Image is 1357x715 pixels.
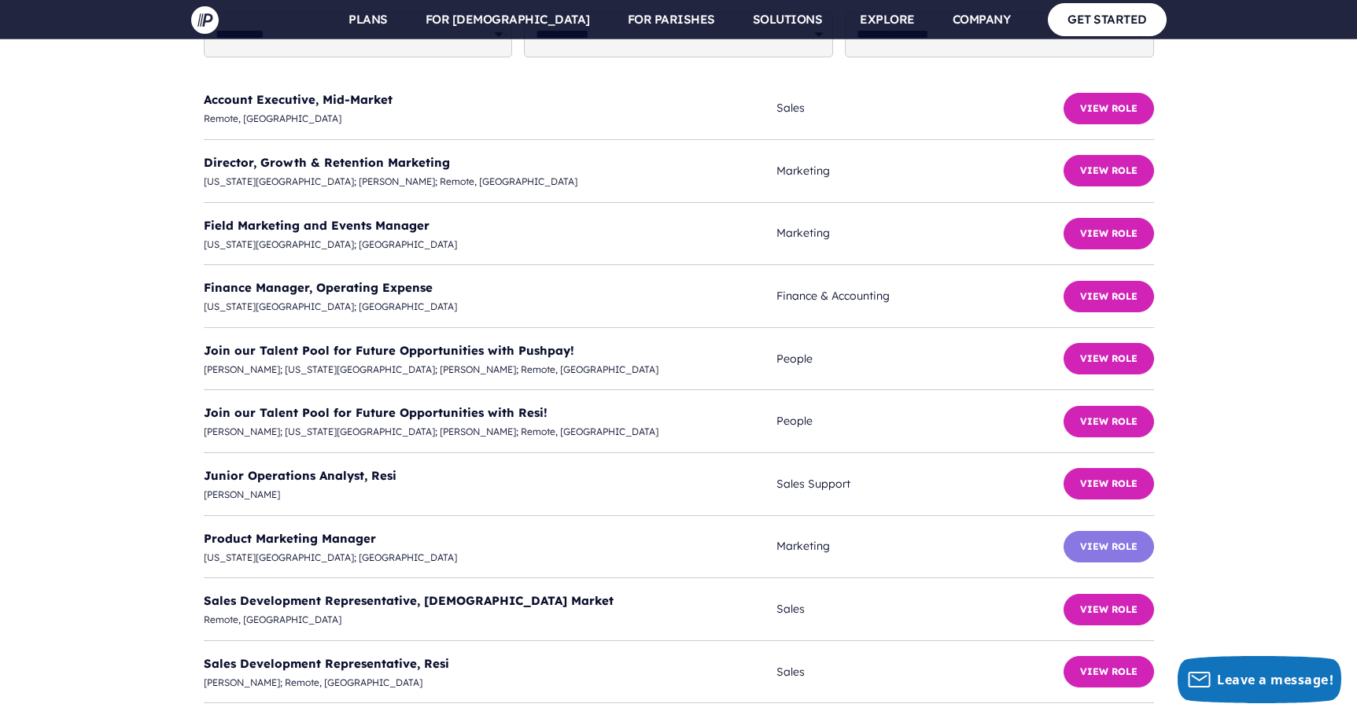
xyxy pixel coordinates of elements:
button: View Role [1064,531,1154,562]
span: Marketing [776,161,1063,181]
span: Finance & Accounting [776,286,1063,306]
a: Junior Operations Analyst, Resi [204,468,396,483]
a: Join our Talent Pool for Future Opportunities with Resi! [204,405,548,420]
button: View Role [1064,656,1154,687]
span: [PERSON_NAME]; [US_STATE][GEOGRAPHIC_DATA]; [PERSON_NAME]; Remote, [GEOGRAPHIC_DATA] [204,423,777,440]
span: People [776,349,1063,369]
button: View Role [1064,93,1154,124]
span: Sales [776,599,1063,619]
button: View Role [1064,468,1154,499]
span: [PERSON_NAME]; Remote, [GEOGRAPHIC_DATA] [204,674,777,691]
span: Sales [776,98,1063,118]
a: Field Marketing and Events Manager [204,218,430,233]
a: Join our Talent Pool for Future Opportunities with Pushpay! [204,343,574,358]
a: GET STARTED [1048,3,1167,35]
a: Product Marketing Manager [204,531,376,546]
span: Marketing [776,536,1063,556]
a: Account Executive, Mid-Market [204,92,393,107]
span: Marketing [776,223,1063,243]
a: Director, Growth & Retention Marketing [204,155,450,170]
span: [US_STATE][GEOGRAPHIC_DATA]; [GEOGRAPHIC_DATA] [204,298,777,315]
span: Remote, [GEOGRAPHIC_DATA] [204,110,777,127]
button: View Role [1064,343,1154,374]
button: View Role [1064,155,1154,186]
span: Leave a message! [1217,671,1333,688]
a: Finance Manager, Operating Expense [204,280,433,295]
span: Sales Support [776,474,1063,494]
span: [PERSON_NAME]; [US_STATE][GEOGRAPHIC_DATA]; [PERSON_NAME]; Remote, [GEOGRAPHIC_DATA] [204,361,777,378]
span: [US_STATE][GEOGRAPHIC_DATA]; [PERSON_NAME]; Remote, [GEOGRAPHIC_DATA] [204,173,777,190]
button: View Role [1064,594,1154,625]
button: View Role [1064,406,1154,437]
button: View Role [1064,218,1154,249]
span: [US_STATE][GEOGRAPHIC_DATA]; [GEOGRAPHIC_DATA] [204,236,777,253]
a: Sales Development Representative, Resi [204,656,449,671]
a: Sales Development Representative, [DEMOGRAPHIC_DATA] Market [204,593,614,608]
button: Leave a message! [1178,656,1341,703]
span: [PERSON_NAME] [204,486,777,503]
span: [US_STATE][GEOGRAPHIC_DATA]; [GEOGRAPHIC_DATA] [204,549,777,566]
button: View Role [1064,281,1154,312]
span: Remote, [GEOGRAPHIC_DATA] [204,611,777,628]
span: Sales [776,662,1063,682]
span: People [776,411,1063,431]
